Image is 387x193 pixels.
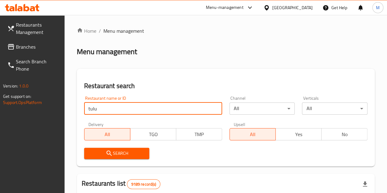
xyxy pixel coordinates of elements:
[16,58,60,72] span: Search Branch Phone
[2,39,65,54] a: Branches
[229,128,276,140] button: All
[358,177,372,191] div: Export file
[103,27,144,35] span: Menu management
[321,128,367,140] button: No
[19,82,28,90] span: 1.0.0
[77,27,375,35] nav: breadcrumb
[2,54,65,76] a: Search Branch Phone
[272,4,313,11] div: [GEOGRAPHIC_DATA]
[206,4,244,11] div: Menu-management
[130,128,176,140] button: TGO
[99,27,101,35] li: /
[84,81,367,91] h2: Restaurant search
[229,102,295,115] div: All
[179,130,220,139] span: TMP
[324,130,365,139] span: No
[127,181,160,187] span: 9189 record(s)
[77,27,96,35] a: Home
[275,128,322,140] button: Yes
[234,122,245,126] label: Upsell
[3,98,42,106] a: Support.OpsPlatform
[232,130,273,139] span: All
[2,17,65,39] a: Restaurants Management
[87,130,128,139] span: All
[3,92,31,100] span: Get support on:
[3,82,18,90] span: Version:
[278,130,319,139] span: Yes
[376,4,380,11] span: M
[127,179,160,189] div: Total records count
[16,21,60,36] span: Restaurants Management
[84,148,150,159] button: Search
[77,47,137,57] h2: Menu management
[84,102,222,115] input: Search for restaurant name or ID..
[176,128,222,140] button: TMP
[89,150,145,157] span: Search
[133,130,174,139] span: TGO
[82,179,160,189] h2: Restaurants list
[84,128,130,140] button: All
[16,43,60,50] span: Branches
[88,122,104,126] label: Delivery
[302,102,367,115] div: All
